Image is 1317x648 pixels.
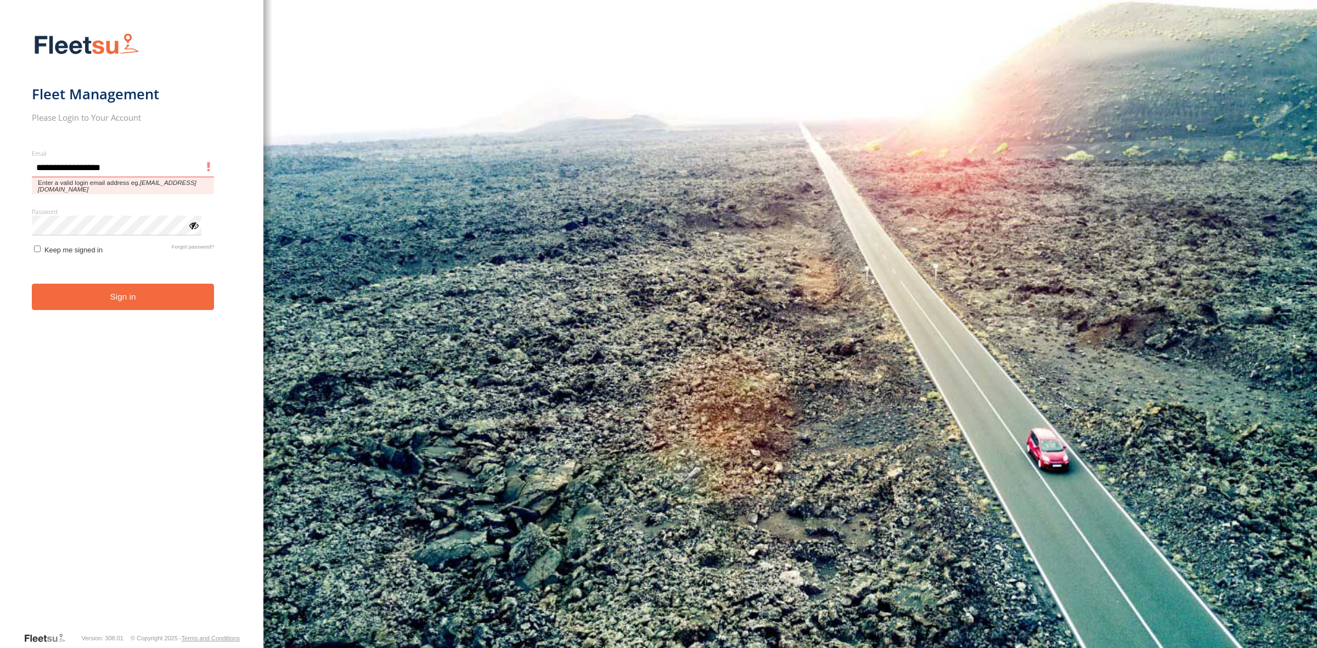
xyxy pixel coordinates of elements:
div: Version: 308.01 [82,635,123,641]
img: Fleetsu [32,31,142,59]
a: Terms and Conditions [182,635,240,641]
a: Visit our Website [24,633,74,644]
label: Password [32,207,215,216]
span: Keep me signed in [44,246,103,254]
button: Sign in [32,284,215,311]
a: Forgot password? [172,244,215,254]
span: Enter a valid login email address eg. [32,177,215,194]
div: © Copyright 2025 - [131,635,240,641]
h1: Fleet Management [32,85,215,103]
em: [EMAIL_ADDRESS][DOMAIN_NAME] [38,179,196,193]
input: Keep me signed in [34,245,41,252]
div: ViewPassword [188,219,199,230]
label: Email [32,149,215,157]
h2: Please Login to Your Account [32,112,215,123]
form: main [32,26,232,632]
